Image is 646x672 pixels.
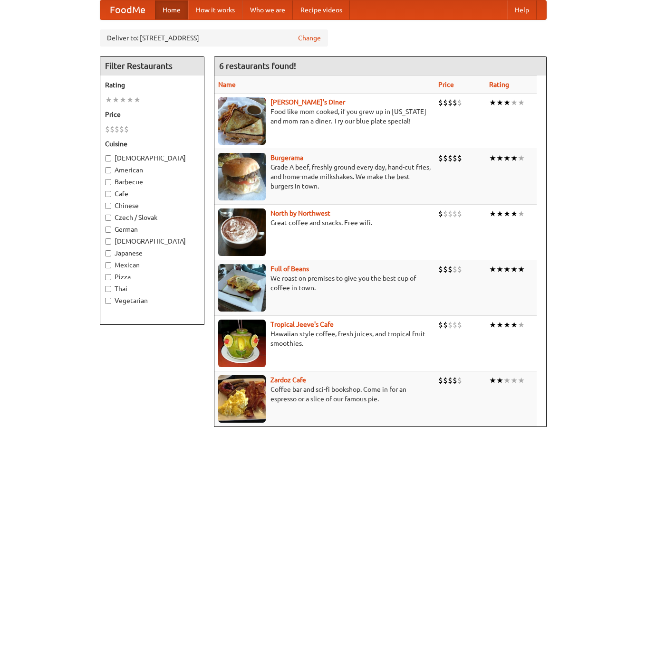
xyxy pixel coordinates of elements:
[438,153,443,163] li: $
[438,264,443,274] li: $
[270,98,345,106] a: [PERSON_NAME]'s Diner
[100,57,204,76] h4: Filter Restaurants
[518,320,525,330] li: ★
[496,97,503,108] li: ★
[457,153,462,163] li: $
[489,264,496,274] li: ★
[105,153,199,163] label: [DEMOGRAPHIC_DATA]
[105,227,111,233] input: German
[511,153,518,163] li: ★
[457,375,462,386] li: $
[105,155,111,161] input: [DEMOGRAPHIC_DATA]
[489,208,496,219] li: ★
[438,81,454,88] a: Price
[242,0,293,19] a: Who we are
[511,375,518,386] li: ★
[105,298,111,304] input: Vegetarian
[511,264,518,274] li: ★
[270,265,309,273] b: Full of Beans
[443,320,448,330] li: $
[105,296,199,305] label: Vegetarian
[496,375,503,386] li: ★
[270,209,330,217] a: North by Northwest
[105,80,199,90] h5: Rating
[503,375,511,386] li: ★
[105,274,111,280] input: Pizza
[105,237,199,246] label: [DEMOGRAPHIC_DATA]
[438,320,443,330] li: $
[115,124,119,134] li: $
[105,225,199,234] label: German
[105,179,111,185] input: Barbecue
[105,167,111,173] input: American
[119,124,124,134] li: $
[105,215,111,221] input: Czech / Slovak
[218,97,266,145] img: sallys.jpg
[448,320,453,330] li: $
[105,286,111,292] input: Thai
[453,375,457,386] li: $
[112,95,119,105] li: ★
[218,107,431,126] p: Food like mom cooked, if you grew up in [US_STATE] and mom ran a diner. Try our blue plate special!
[496,264,503,274] li: ★
[503,264,511,274] li: ★
[489,97,496,108] li: ★
[110,124,115,134] li: $
[218,162,431,191] p: Grade A beef, freshly ground every day, hand-cut fries, and home-made milkshakes. We make the bes...
[448,153,453,163] li: $
[105,260,199,270] label: Mexican
[270,376,306,384] a: Zardoz Cafe
[507,0,537,19] a: Help
[457,208,462,219] li: $
[105,165,199,175] label: American
[518,208,525,219] li: ★
[218,81,236,88] a: Name
[105,110,199,119] h5: Price
[443,97,448,108] li: $
[218,153,266,200] img: burgerama.jpg
[134,95,141,105] li: ★
[100,0,155,19] a: FoodMe
[457,97,462,108] li: $
[453,264,457,274] li: $
[518,153,525,163] li: ★
[511,97,518,108] li: ★
[496,208,503,219] li: ★
[105,201,199,210] label: Chinese
[518,264,525,274] li: ★
[443,375,448,386] li: $
[489,375,496,386] li: ★
[105,238,111,245] input: [DEMOGRAPHIC_DATA]
[270,321,334,328] a: Tropical Jeeve's Cafe
[105,272,199,282] label: Pizza
[438,208,443,219] li: $
[105,248,199,258] label: Japanese
[489,153,496,163] li: ★
[453,153,457,163] li: $
[448,375,453,386] li: $
[489,81,509,88] a: Rating
[496,153,503,163] li: ★
[105,139,199,149] h5: Cuisine
[448,208,453,219] li: $
[270,154,303,161] a: Burgerama
[105,213,199,222] label: Czech / Slovak
[105,95,112,105] li: ★
[119,95,126,105] li: ★
[438,97,443,108] li: $
[126,95,134,105] li: ★
[443,153,448,163] li: $
[518,375,525,386] li: ★
[100,29,328,47] div: Deliver to: [STREET_ADDRESS]
[511,320,518,330] li: ★
[218,375,266,423] img: zardoz.jpg
[453,97,457,108] li: $
[218,385,431,404] p: Coffee bar and sci-fi bookshop. Come in for an espresso or a slice of our famous pie.
[518,97,525,108] li: ★
[496,320,503,330] li: ★
[448,264,453,274] li: $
